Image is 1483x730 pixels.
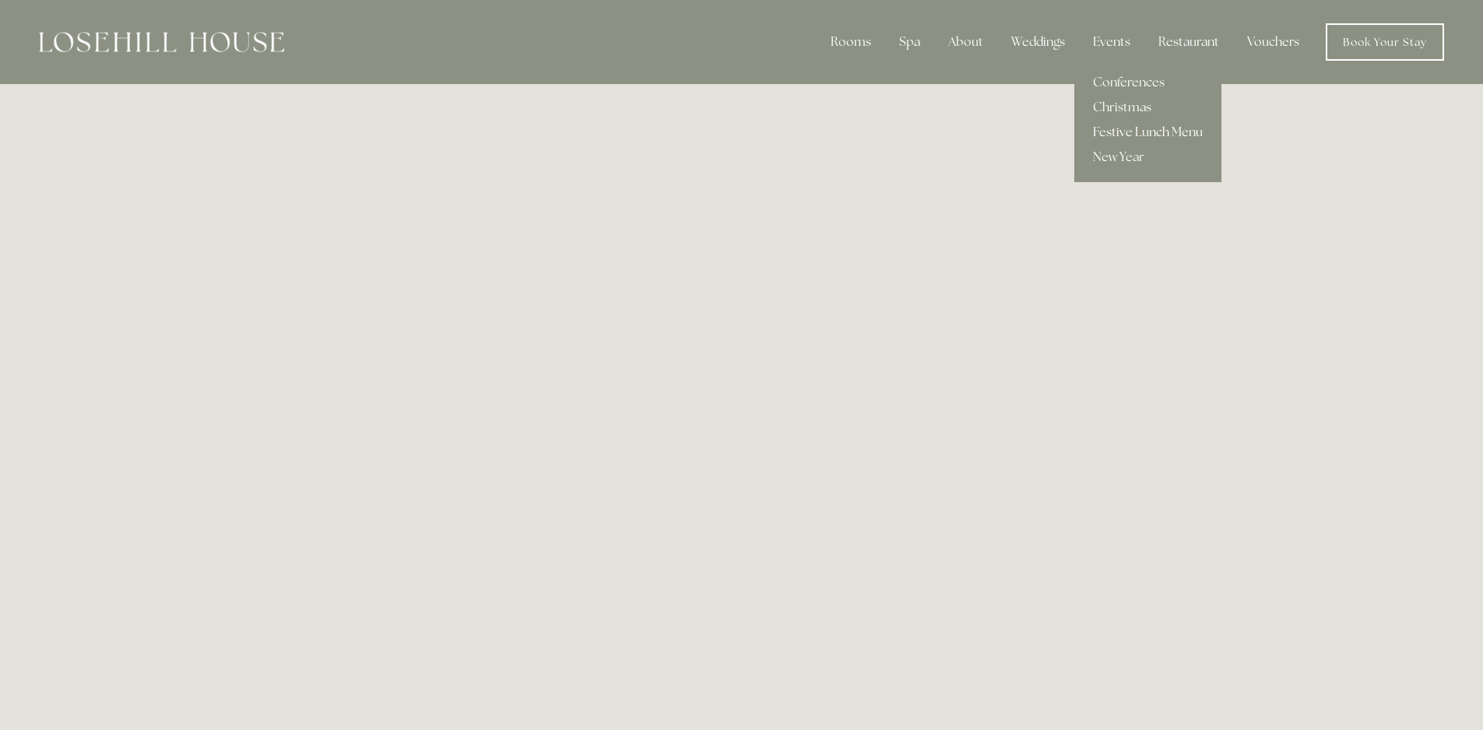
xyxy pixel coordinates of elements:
[1235,26,1312,58] a: Vouchers
[887,26,933,58] div: Spa
[1074,120,1221,145] a: Festive Lunch Menu
[936,26,996,58] div: About
[1074,145,1221,170] a: New Year
[1074,95,1221,120] a: Christmas
[39,32,284,52] img: Losehill House
[1146,26,1232,58] div: Restaurant
[1081,26,1143,58] div: Events
[999,26,1077,58] div: Weddings
[1326,23,1444,61] a: Book Your Stay
[1074,70,1221,95] a: Conferences
[818,26,884,58] div: Rooms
